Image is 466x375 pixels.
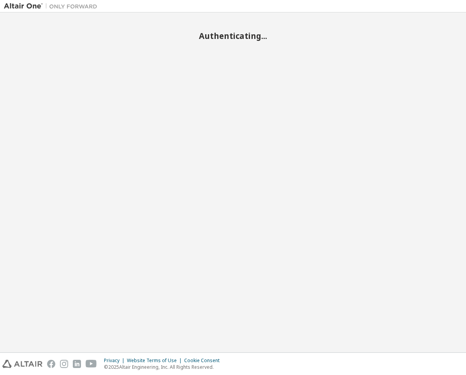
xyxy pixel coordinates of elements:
img: Altair One [4,2,101,10]
div: Website Terms of Use [127,357,184,364]
img: instagram.svg [60,360,68,368]
div: Cookie Consent [184,357,224,364]
img: linkedin.svg [73,360,81,368]
img: facebook.svg [47,360,55,368]
img: youtube.svg [86,360,97,368]
div: Privacy [104,357,127,364]
img: altair_logo.svg [2,360,42,368]
p: © 2025 Altair Engineering, Inc. All Rights Reserved. [104,364,224,370]
h2: Authenticating... [4,31,462,41]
